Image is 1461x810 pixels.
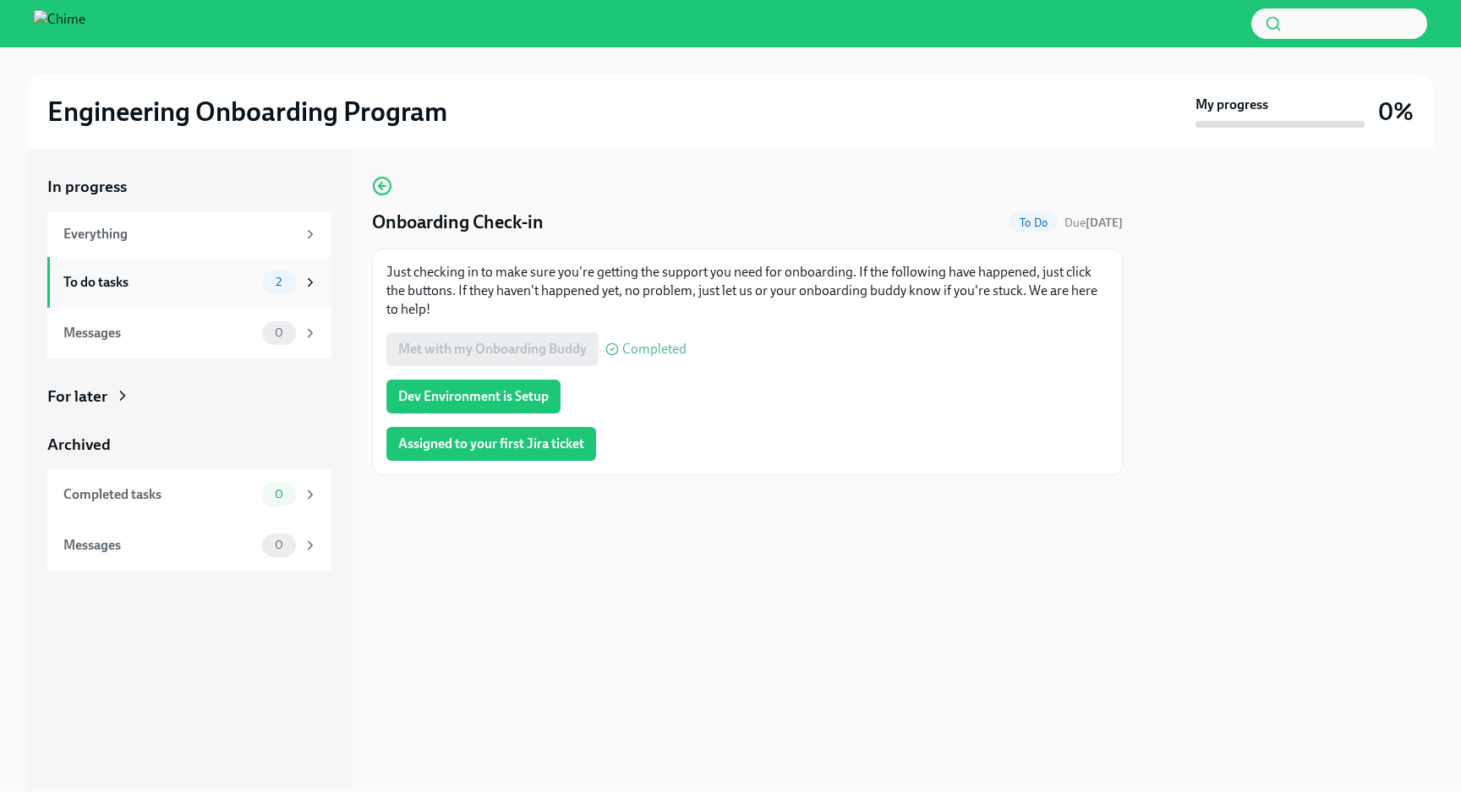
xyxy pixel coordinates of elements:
span: 0 [265,539,293,551]
span: 2 [265,276,292,288]
img: Chime [34,10,85,37]
a: Messages0 [47,520,331,571]
span: Completed [622,342,687,356]
span: To Do [1010,216,1058,229]
strong: My progress [1196,96,1268,114]
span: 0 [265,326,293,339]
a: In progress [47,176,331,198]
a: Messages0 [47,308,331,358]
a: For later [47,386,331,408]
h4: Onboarding Check-in [372,210,544,235]
div: Messages [63,324,255,342]
span: Dev Environment is Setup [398,388,549,405]
span: Assigned to your first Jira ticket [398,435,584,452]
div: Completed tasks [63,485,255,504]
span: September 11th, 2025 09:00 [1064,215,1123,231]
h3: 0% [1378,96,1414,127]
a: To do tasks2 [47,257,331,308]
p: Just checking in to make sure you're getting the support you need for onboarding. If the followin... [386,263,1108,319]
strong: [DATE] [1086,216,1123,230]
button: Assigned to your first Jira ticket [386,427,596,461]
span: Due [1064,216,1123,230]
h2: Engineering Onboarding Program [47,95,447,129]
a: Completed tasks0 [47,469,331,520]
div: Everything [63,225,296,244]
span: 0 [265,488,293,501]
button: Dev Environment is Setup [386,380,561,413]
div: For later [47,386,107,408]
div: To do tasks [63,273,255,292]
div: Messages [63,536,255,555]
a: Everything [47,211,331,257]
a: Archived [47,434,331,456]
